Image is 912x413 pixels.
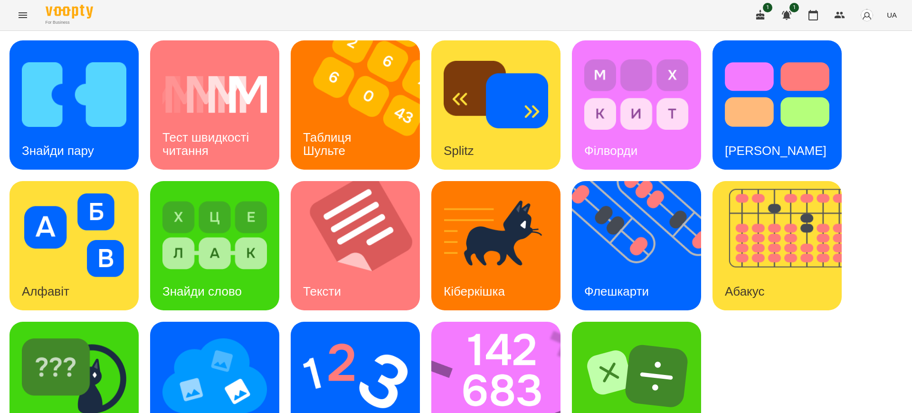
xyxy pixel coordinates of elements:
[303,284,341,298] h3: Тексти
[572,40,701,170] a: ФілвордиФілворди
[150,181,279,310] a: Знайди словоЗнайди слово
[9,40,139,170] a: Знайди паруЗнайди пару
[22,53,126,136] img: Знайди пару
[725,144,826,158] h3: [PERSON_NAME]
[22,144,94,158] h3: Знайди пару
[883,6,901,24] button: UA
[712,181,842,310] a: АбакусАбакус
[11,4,34,27] button: Menu
[584,53,689,136] img: Філворди
[162,130,252,157] h3: Тест швидкості читання
[162,193,267,277] img: Знайди слово
[444,193,548,277] img: Кіберкішка
[431,40,560,170] a: SplitzSplitz
[444,53,548,136] img: Splitz
[291,40,432,170] img: Таблиця Шульте
[887,10,897,20] span: UA
[9,181,139,310] a: АлфавітАлфавіт
[162,53,267,136] img: Тест швидкості читання
[303,130,355,157] h3: Таблиця Шульте
[444,284,505,298] h3: Кіберкішка
[22,284,69,298] h3: Алфавіт
[712,40,842,170] a: Тест Струпа[PERSON_NAME]
[150,40,279,170] a: Тест швидкості читанняТест швидкості читання
[46,5,93,19] img: Voopty Logo
[291,40,420,170] a: Таблиця ШультеТаблиця Шульте
[444,144,474,158] h3: Splitz
[162,284,242,298] h3: Знайди слово
[291,181,420,310] a: ТекстиТексти
[584,144,637,158] h3: Філворди
[763,3,772,12] span: 1
[291,181,432,310] img: Тексти
[584,284,649,298] h3: Флешкарти
[572,181,701,310] a: ФлешкартиФлешкарти
[431,181,560,310] a: КіберкішкаКіберкішка
[725,284,764,298] h3: Абакус
[46,19,93,26] span: For Business
[22,193,126,277] img: Алфавіт
[789,3,799,12] span: 1
[725,53,829,136] img: Тест Струпа
[712,181,854,310] img: Абакус
[860,9,874,22] img: avatar_s.png
[572,181,713,310] img: Флешкарти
